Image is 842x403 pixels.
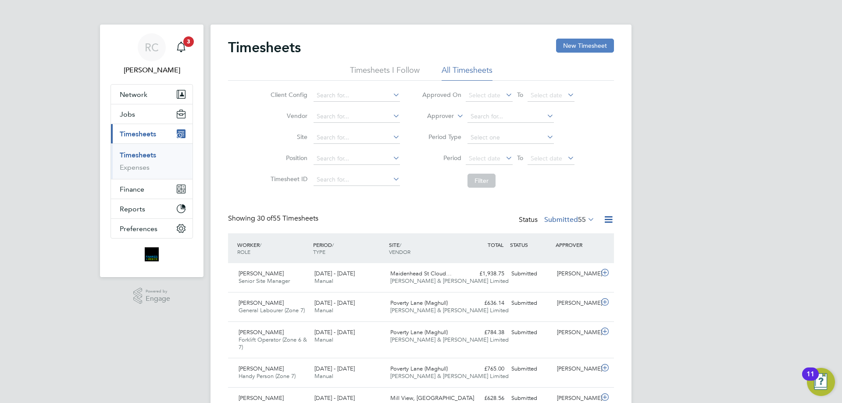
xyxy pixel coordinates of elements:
[314,336,333,343] span: Manual
[268,133,307,141] label: Site
[390,299,448,307] span: Poverty Lane (Maghull)
[514,152,526,164] span: To
[239,394,284,402] span: [PERSON_NAME]
[120,205,145,213] span: Reports
[314,365,355,372] span: [DATE] - [DATE]
[387,237,463,260] div: SITE
[578,215,586,224] span: 55
[400,241,401,248] span: /
[172,33,190,61] a: 3
[120,185,144,193] span: Finance
[111,143,193,179] div: Timesheets
[111,65,193,75] span: Roselyn Coelho
[553,325,599,340] div: [PERSON_NAME]
[807,368,835,396] button: Open Resource Center, 11 new notifications
[268,175,307,183] label: Timesheet ID
[311,237,387,260] div: PERIOD
[390,394,474,402] span: Mill View, [GEOGRAPHIC_DATA]
[314,89,400,102] input: Search for...
[390,277,509,285] span: [PERSON_NAME] & [PERSON_NAME] Limited
[314,277,333,285] span: Manual
[145,247,159,261] img: bromak-logo-retina.png
[111,85,193,104] button: Network
[133,288,171,304] a: Powered byEngage
[111,33,193,75] a: RC[PERSON_NAME]
[390,328,448,336] span: Poverty Lane (Maghull)
[508,237,553,253] div: STATUS
[239,277,290,285] span: Senior Site Manager
[508,362,553,376] div: Submitted
[313,248,325,255] span: TYPE
[314,132,400,144] input: Search for...
[146,295,170,303] span: Engage
[314,307,333,314] span: Manual
[462,267,508,281] div: £1,938.75
[314,111,400,123] input: Search for...
[442,65,492,81] li: All Timesheets
[467,174,496,188] button: Filter
[120,225,157,233] span: Preferences
[257,214,273,223] span: 30 of
[469,91,500,99] span: Select date
[120,110,135,118] span: Jobs
[183,36,194,47] span: 3
[488,241,503,248] span: TOTAL
[314,394,355,402] span: [DATE] - [DATE]
[508,267,553,281] div: Submitted
[389,248,410,255] span: VENDOR
[257,214,318,223] span: 55 Timesheets
[239,372,296,380] span: Handy Person (Zone 7)
[553,362,599,376] div: [PERSON_NAME]
[553,296,599,310] div: [PERSON_NAME]
[414,112,454,121] label: Approver
[239,307,305,314] span: General Labourer (Zone 7)
[120,151,156,159] a: Timesheets
[553,237,599,253] div: APPROVER
[260,241,261,248] span: /
[268,91,307,99] label: Client Config
[556,39,614,53] button: New Timesheet
[120,130,156,138] span: Timesheets
[314,174,400,186] input: Search for...
[146,288,170,295] span: Powered by
[350,65,420,81] li: Timesheets I Follow
[422,133,461,141] label: Period Type
[531,91,562,99] span: Select date
[390,365,448,372] span: Poverty Lane (Maghull)
[390,372,509,380] span: [PERSON_NAME] & [PERSON_NAME] Limited
[469,154,500,162] span: Select date
[111,179,193,199] button: Finance
[462,362,508,376] div: £765.00
[239,365,284,372] span: [PERSON_NAME]
[390,270,452,277] span: Maidenhead St Cloud…
[111,247,193,261] a: Go to home page
[239,270,284,277] span: [PERSON_NAME]
[553,267,599,281] div: [PERSON_NAME]
[508,296,553,310] div: Submitted
[467,132,554,144] input: Select one
[239,336,307,351] span: Forklift Operator (Zone 6 & 7)
[390,307,509,314] span: [PERSON_NAME] & [PERSON_NAME] Limited
[239,299,284,307] span: [PERSON_NAME]
[111,219,193,238] button: Preferences
[519,214,596,226] div: Status
[422,154,461,162] label: Period
[514,89,526,100] span: To
[111,124,193,143] button: Timesheets
[332,241,334,248] span: /
[314,328,355,336] span: [DATE] - [DATE]
[314,299,355,307] span: [DATE] - [DATE]
[100,25,203,277] nav: Main navigation
[314,270,355,277] span: [DATE] - [DATE]
[235,237,311,260] div: WORKER
[462,296,508,310] div: £636.14
[120,90,147,99] span: Network
[228,39,301,56] h2: Timesheets
[314,372,333,380] span: Manual
[268,154,307,162] label: Position
[508,325,553,340] div: Submitted
[111,199,193,218] button: Reports
[390,336,509,343] span: [PERSON_NAME] & [PERSON_NAME] Limited
[462,325,508,340] div: £784.38
[228,214,320,223] div: Showing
